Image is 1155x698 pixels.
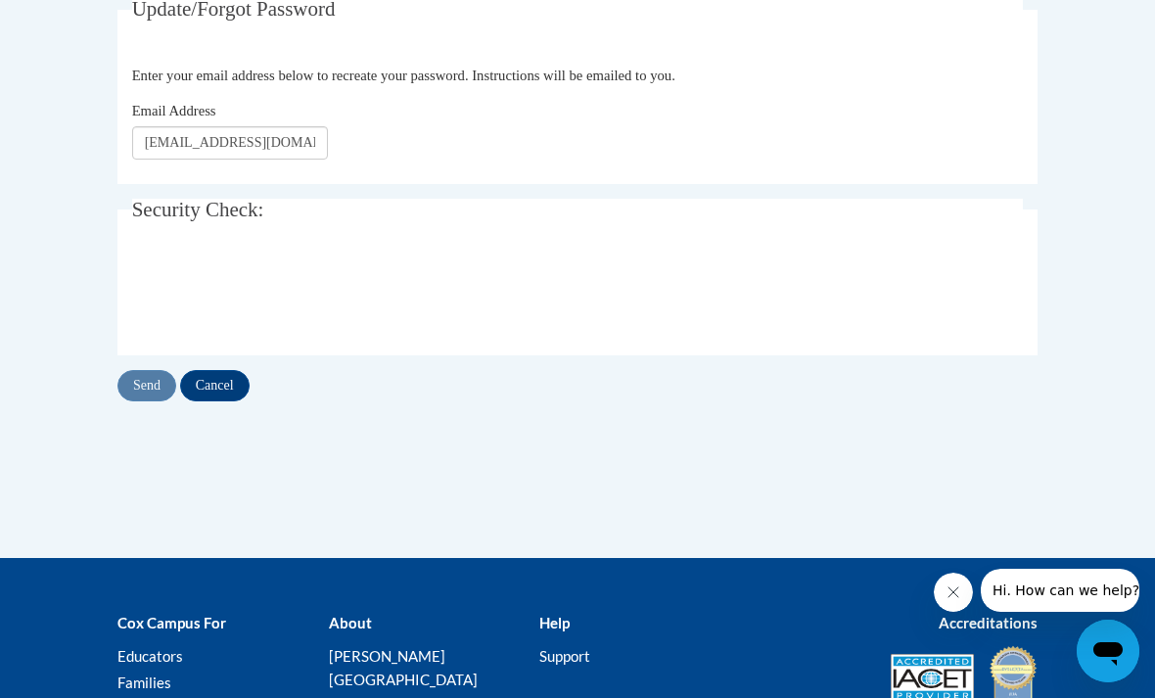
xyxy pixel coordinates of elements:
[329,614,372,631] b: About
[939,614,1038,631] b: Accreditations
[539,614,570,631] b: Help
[539,647,590,665] a: Support
[117,674,171,691] a: Families
[117,647,183,665] a: Educators
[132,255,430,331] iframe: reCAPTCHA
[180,370,250,401] input: Cancel
[132,103,216,118] span: Email Address
[934,573,973,612] iframe: Close message
[1077,620,1139,682] iframe: Button to launch messaging window
[117,614,226,631] b: Cox Campus For
[132,126,328,160] input: Email
[132,68,675,83] span: Enter your email address below to recreate your password. Instructions will be emailed to you.
[132,198,264,221] span: Security Check:
[329,647,478,688] a: [PERSON_NAME][GEOGRAPHIC_DATA]
[981,569,1139,612] iframe: Message from company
